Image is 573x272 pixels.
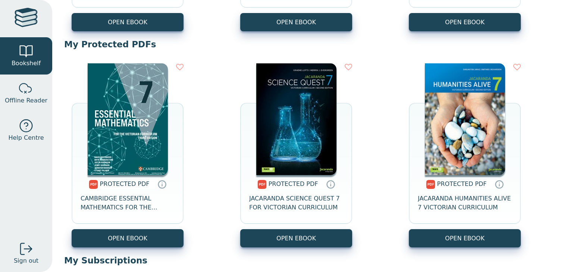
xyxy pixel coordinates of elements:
span: JACARANDA SCIENCE QUEST 7 FOR VICTORIAN CURRICULUM [249,194,343,212]
span: PROTECTED PDF [100,180,150,187]
span: JACARANDA HUMANITIES ALIVE 7 VICTORIAN CURRICULUM [418,194,512,212]
span: PROTECTED PDF [437,180,487,187]
span: Help Centre [8,133,44,142]
button: OPEN EBOOK [240,13,352,31]
img: 38f61441-8c7b-47c1-b281-f2cfadf3619f.jpg [88,63,168,175]
a: OPEN EBOOK [240,229,352,247]
img: a6c0d517-7539-43c4-8a9b-6497e7c2d4fe.png [425,63,505,175]
a: Protected PDFs cannot be printed, copied or shared. They can be accessed online through Education... [326,180,335,189]
span: CAMBRIDGE ESSENTIAL MATHEMATICS FOR THE VICTORIAN CURRICULUM YEAR 7 3E [81,194,175,212]
button: OPEN EBOOK [409,13,521,31]
span: Bookshelf [12,59,41,68]
img: pdf.svg [257,180,267,189]
img: pdf.svg [426,180,435,189]
img: 80e2409e-1a35-4241-aab0-f2179ba3c3a7.jpg [256,63,336,175]
p: My Protected PDFs [64,39,561,50]
button: OPEN EBOOK [72,13,184,31]
span: Offline Reader [5,96,47,105]
a: OPEN EBOOK [72,229,184,247]
span: PROTECTED PDF [269,180,318,187]
p: My Subscriptions [64,255,561,266]
a: OPEN EBOOK [409,229,521,247]
a: Protected PDFs cannot be printed, copied or shared. They can be accessed online through Education... [495,180,504,189]
span: Sign out [14,256,38,265]
a: Protected PDFs cannot be printed, copied or shared. They can be accessed online through Education... [157,180,166,189]
img: pdf.svg [89,180,98,189]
